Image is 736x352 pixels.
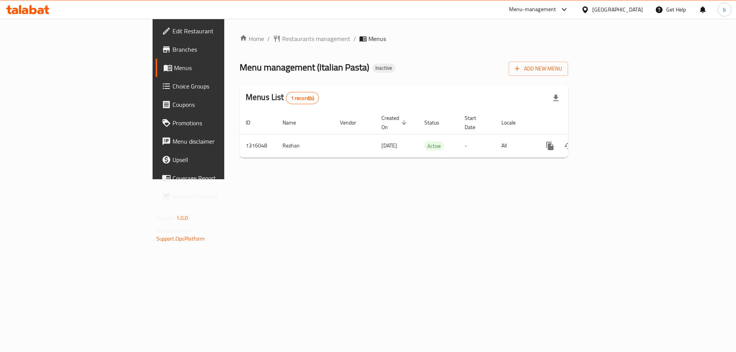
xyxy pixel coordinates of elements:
[156,59,276,77] a: Menus
[174,63,269,72] span: Menus
[368,34,386,43] span: Menus
[156,234,205,244] a: Support.OpsPlatform
[286,92,319,104] div: Total records count
[424,142,444,151] span: Active
[282,34,350,43] span: Restaurants management
[535,111,621,134] th: Actions
[172,100,269,109] span: Coupons
[723,5,726,14] span: b
[283,118,306,127] span: Name
[372,64,395,73] div: Inactive
[424,118,449,127] span: Status
[547,89,565,107] div: Export file
[172,26,269,36] span: Edit Restaurant
[286,95,319,102] span: 1 record(s)
[246,118,260,127] span: ID
[424,141,444,151] div: Active
[156,169,276,187] a: Coverage Report
[246,92,319,104] h2: Menus List
[381,141,397,151] span: [DATE]
[501,118,526,127] span: Locale
[458,134,495,157] td: -
[172,155,269,164] span: Upsell
[495,134,535,157] td: All
[240,59,369,76] span: Menu management ( Italian Pasta )
[515,64,562,74] span: Add New Menu
[156,213,175,223] span: Version:
[156,77,276,95] a: Choice Groups
[156,22,276,40] a: Edit Restaurant
[273,34,350,43] a: Restaurants management
[541,137,559,155] button: more
[172,174,269,183] span: Coverage Report
[372,65,395,71] span: Inactive
[240,111,621,158] table: enhanced table
[156,187,276,206] a: Grocery Checklist
[353,34,356,43] li: /
[156,114,276,132] a: Promotions
[172,82,269,91] span: Choice Groups
[559,137,578,155] button: Change Status
[172,192,269,201] span: Grocery Checklist
[340,118,366,127] span: Vendor
[172,45,269,54] span: Branches
[172,118,269,128] span: Promotions
[172,137,269,146] span: Menu disclaimer
[176,213,188,223] span: 1.0.0
[276,134,334,157] td: Rezhan
[465,113,486,132] span: Start Date
[156,95,276,114] a: Coupons
[156,151,276,169] a: Upsell
[156,40,276,59] a: Branches
[156,132,276,151] a: Menu disclaimer
[509,62,568,76] button: Add New Menu
[592,5,643,14] div: [GEOGRAPHIC_DATA]
[509,5,556,14] div: Menu-management
[240,34,568,43] nav: breadcrumb
[156,226,192,236] span: Get support on:
[381,113,409,132] span: Created On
